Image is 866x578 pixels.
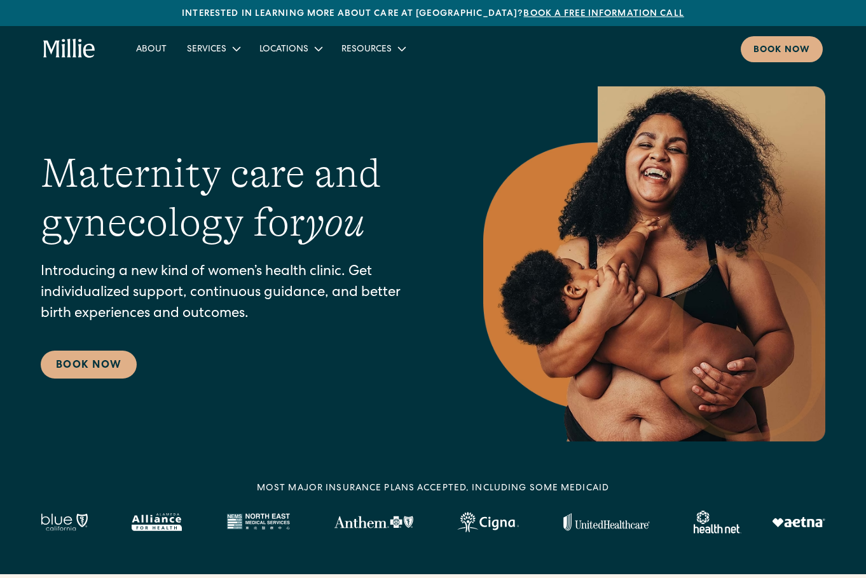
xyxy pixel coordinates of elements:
[177,38,249,59] div: Services
[187,43,226,57] div: Services
[331,38,415,59] div: Resources
[563,513,650,531] img: United Healthcare logo
[132,513,182,531] img: Alameda Alliance logo
[43,39,95,59] a: home
[226,513,290,531] img: North East Medical Services logo
[523,10,684,18] a: Book a free information call
[305,199,365,245] em: you
[694,511,741,534] img: Healthnet logo
[41,351,137,379] a: Book Now
[126,38,177,59] a: About
[41,149,432,247] h1: Maternity care and gynecology for
[41,262,432,325] p: Introducing a new kind of women’s health clinic. Get individualized support, continuous guidance,...
[257,482,609,495] div: MOST MAJOR INSURANCE PLANS ACCEPTED, INCLUDING some MEDICAID
[483,86,825,441] img: Smiling mother with her baby in arms, celebrating body positivity and the nurturing bond of postp...
[753,44,810,57] div: Book now
[259,43,308,57] div: Locations
[334,516,413,528] img: Anthem Logo
[772,517,825,527] img: Aetna logo
[457,512,519,532] img: Cigna logo
[341,43,392,57] div: Resources
[741,36,823,62] a: Book now
[249,38,331,59] div: Locations
[41,513,88,531] img: Blue California logo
